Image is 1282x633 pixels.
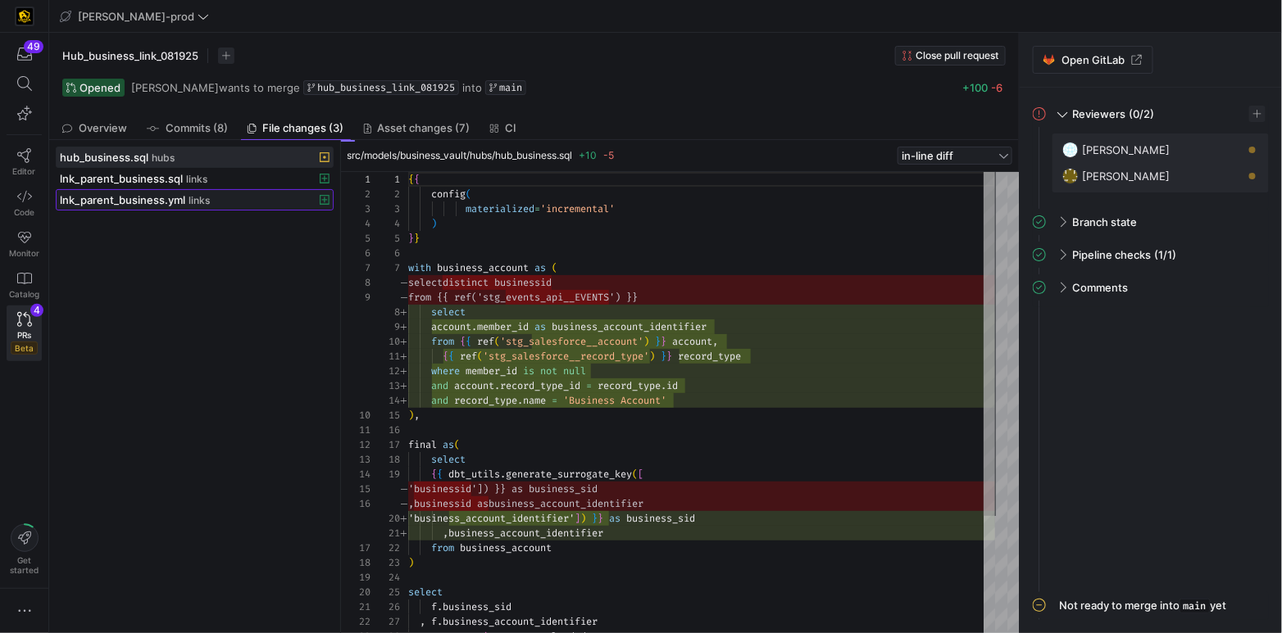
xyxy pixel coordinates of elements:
[563,364,586,378] span: null
[341,585,371,599] div: 20
[448,527,603,540] span: business_account_identifier
[371,349,400,364] div: 11
[341,452,371,467] div: 13
[454,379,494,392] span: account
[712,335,718,348] span: ,
[371,540,400,555] div: 22
[371,305,400,319] div: 8
[371,614,400,629] div: 27
[460,335,466,348] span: {
[317,82,455,93] span: hub_business_link_081925
[263,123,344,133] span: File changes (3)
[1062,142,1079,158] img: https://secure.gravatar.com/avatar/93624b85cfb6a0d6831f1d6e8dbf2768734b96aa2308d2c902a4aae71f619b...
[580,149,598,161] span: +10
[523,394,546,407] span: name
[1180,599,1211,613] span: main
[24,40,43,53] div: 49
[443,350,448,363] span: {
[414,232,420,245] span: }
[341,540,371,555] div: 17
[575,512,580,525] span: ]
[79,123,127,133] span: Overview
[371,452,400,467] div: 18
[540,202,615,215] span: 'incremental'
[1062,168,1079,184] img: https://secure.gravatar.com/avatar/332e4ab4f8f73db06c2cf0bfcf19914be04f614aded7b53ca0c4fd3e75c0e2...
[626,512,695,525] span: business_sid
[666,350,672,363] span: }
[371,511,400,526] div: 20
[371,201,400,216] div: 3
[962,81,988,94] span: +100
[16,8,33,25] img: https://storage.googleapis.com/y42-prod-data-exchange/images/uAsz27BndGEK0hZWDFeOjoxA7jCwgK9jE472...
[1129,107,1154,120] span: (0/2)
[661,335,666,348] span: }
[454,394,517,407] span: record_type
[431,364,460,378] span: where
[80,81,120,94] span: Opened
[341,275,371,290] div: 8
[408,556,414,569] span: )
[638,468,643,481] span: [
[499,82,522,93] span: main
[371,526,400,540] div: 21
[991,81,1002,94] span: -6
[341,246,371,260] div: 6
[1033,274,1269,301] mat-expansion-panel-header: Comments
[341,467,371,482] div: 14
[643,335,649,348] span: )
[655,335,661,348] span: }
[371,393,400,408] div: 14
[437,261,529,274] span: business_account
[371,467,400,482] div: 19
[341,570,371,585] div: 19
[902,149,953,162] span: in-line diff
[371,599,400,614] div: 26
[152,152,175,164] span: hubs
[437,615,443,628] span: .
[371,570,400,585] div: 24
[1062,53,1125,66] span: Open GitLab
[431,394,448,407] span: and
[666,379,678,392] span: id
[303,80,459,95] a: hub_business_link_081925
[448,468,500,481] span: dbt_utils
[1154,248,1176,261] span: (1/1)
[431,453,466,466] span: select
[408,173,414,186] span: {
[580,512,586,525] span: )
[56,189,334,210] button: lnk_parent_business.ymllinks
[414,409,420,422] span: ,
[661,350,666,363] span: }
[1072,248,1151,261] span: Pipeline checks
[408,261,431,274] span: with
[371,231,400,246] div: 5
[592,512,598,525] span: }
[341,260,371,275] div: 7
[672,335,712,348] span: account
[7,183,42,224] a: Code
[534,261,546,274] span: as
[371,408,400,423] div: 15
[341,172,371,187] div: 1
[408,232,414,245] span: }
[420,615,425,628] span: ,
[17,330,31,340] span: PRs
[408,409,414,422] span: )
[1082,143,1170,156] span: [PERSON_NAME]
[341,231,371,246] div: 5
[1072,107,1125,120] span: Reviewers
[1072,215,1137,228] span: Branch state
[371,555,400,570] div: 23
[7,39,42,69] button: 49
[460,541,552,554] span: business_account
[632,468,638,481] span: (
[443,438,454,451] span: as
[598,512,603,525] span: }
[563,394,666,407] span: 'Business Account'
[371,364,400,378] div: 12
[341,555,371,570] div: 18
[341,290,371,305] div: 9
[378,123,471,133] span: Asset changes (7)
[1033,46,1153,74] a: Open GitLab
[1033,209,1269,235] mat-expansion-panel-header: Branch state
